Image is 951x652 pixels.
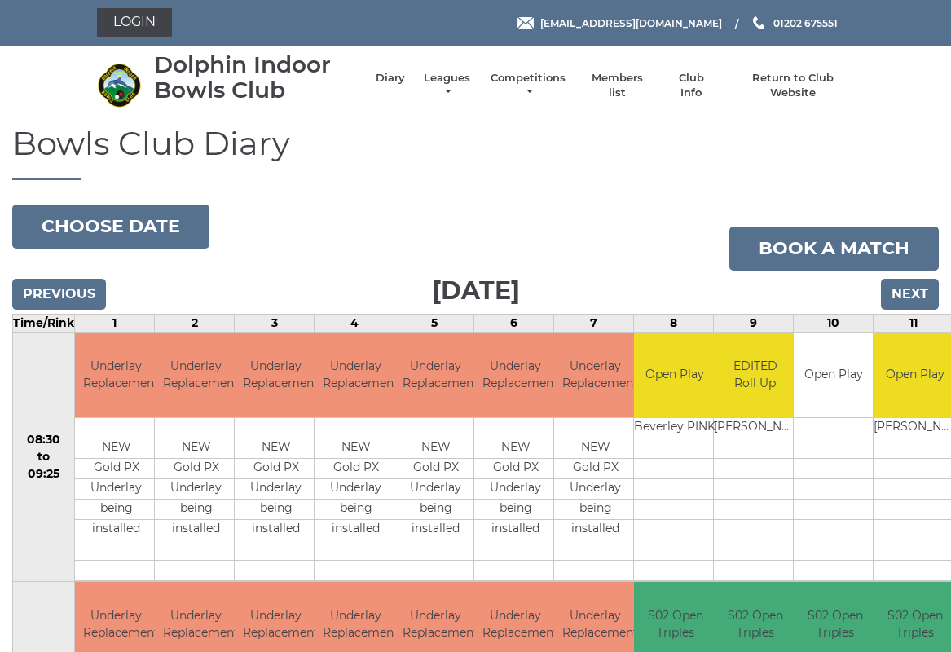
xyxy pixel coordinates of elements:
td: installed [155,520,237,540]
img: Email [517,17,534,29]
td: Gold PX [315,459,397,479]
td: 7 [554,314,634,332]
td: 3 [235,314,315,332]
a: Phone us 01202 675551 [751,15,838,31]
td: being [235,500,317,520]
td: installed [394,520,477,540]
a: Return to Club Website [731,71,854,100]
td: 9 [714,314,794,332]
td: 6 [474,314,554,332]
td: NEW [474,438,557,459]
td: Gold PX [155,459,237,479]
td: EDITED Roll Up [714,333,796,418]
td: 8 [634,314,714,332]
td: Underlay [155,479,237,500]
td: 4 [315,314,394,332]
td: Gold PX [554,459,636,479]
input: Next [881,279,939,310]
td: Underlay [554,479,636,500]
td: Underlay Replacement [315,333,397,418]
td: NEW [235,438,317,459]
div: Dolphin Indoor Bowls Club [154,52,359,103]
a: Email [EMAIL_ADDRESS][DOMAIN_NAME] [517,15,722,31]
td: NEW [554,438,636,459]
td: being [474,500,557,520]
td: installed [554,520,636,540]
a: Leagues [421,71,473,100]
td: being [75,500,157,520]
td: installed [315,520,397,540]
span: 01202 675551 [773,16,838,29]
td: installed [474,520,557,540]
td: Gold PX [474,459,557,479]
h1: Bowls Club Diary [12,126,939,180]
td: Underlay Replacement [394,333,477,418]
td: Open Play [794,333,873,418]
td: installed [75,520,157,540]
td: 2 [155,314,235,332]
td: Gold PX [235,459,317,479]
td: Underlay Replacement [75,333,157,418]
td: 08:30 to 09:25 [13,332,75,582]
td: Time/Rink [13,314,75,332]
td: [PERSON_NAME] [714,418,796,438]
td: NEW [75,438,157,459]
td: Open Play [634,333,715,418]
td: Underlay Replacement [235,333,317,418]
td: being [554,500,636,520]
td: Gold PX [75,459,157,479]
td: installed [235,520,317,540]
td: NEW [315,438,397,459]
button: Choose date [12,205,209,249]
a: Login [97,8,172,37]
td: being [155,500,237,520]
td: NEW [155,438,237,459]
td: NEW [394,438,477,459]
a: Diary [376,71,405,86]
span: [EMAIL_ADDRESS][DOMAIN_NAME] [540,16,722,29]
td: Beverley PINK [634,418,715,438]
td: being [315,500,397,520]
td: 5 [394,314,474,332]
td: 1 [75,314,155,332]
td: Underlay [474,479,557,500]
td: Underlay [75,479,157,500]
td: Underlay Replacement [474,333,557,418]
a: Book a match [729,227,939,271]
a: Members list [583,71,651,100]
input: Previous [12,279,106,310]
td: Underlay Replacement [554,333,636,418]
td: Underlay [394,479,477,500]
a: Club Info [667,71,715,100]
td: Underlay Replacement [155,333,237,418]
td: being [394,500,477,520]
td: Underlay [315,479,397,500]
td: Gold PX [394,459,477,479]
img: Dolphin Indoor Bowls Club [97,63,142,108]
td: 10 [794,314,874,332]
a: Competitions [489,71,567,100]
td: Underlay [235,479,317,500]
img: Phone us [753,16,764,29]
